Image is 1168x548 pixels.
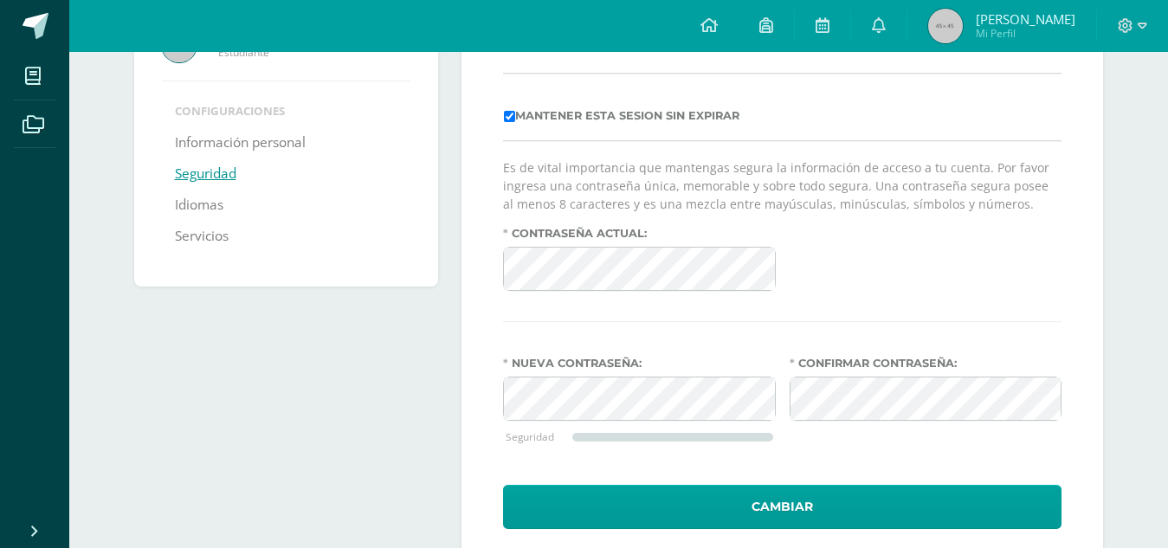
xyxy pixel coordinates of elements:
[175,127,306,158] a: Información personal
[218,45,410,60] span: Estudiante
[506,429,572,443] div: Seguridad
[175,158,236,190] a: Seguridad
[928,9,963,43] img: 45x45
[790,357,1062,370] label: Confirmar contraseña:
[504,111,515,122] input: Mantener esta sesion sin expirar
[976,10,1075,28] span: [PERSON_NAME]
[504,109,739,122] label: Mantener esta sesion sin expirar
[175,190,223,221] a: Idiomas
[976,26,1075,41] span: Mi Perfil
[503,357,776,370] label: Nueva contraseña:
[503,227,776,240] label: Contraseña actual:
[175,103,397,119] li: Configuraciones
[503,158,1062,213] p: Es de vital importancia que mantengas segura la información de acceso a tu cuenta. Por favor ingr...
[175,221,229,252] a: Servicios
[503,485,1062,529] button: Cambiar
